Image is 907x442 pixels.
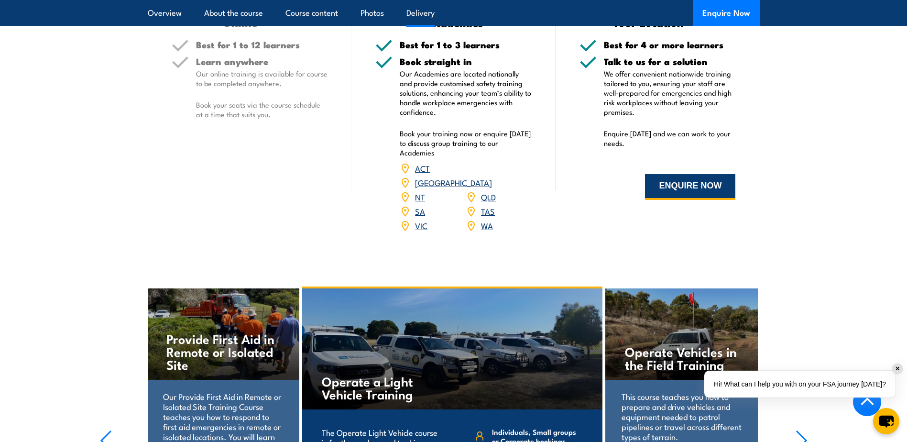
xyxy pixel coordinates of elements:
a: NT [415,191,425,202]
a: WA [481,220,493,231]
h5: Book straight in [400,57,532,66]
a: QLD [481,191,496,202]
a: VIC [415,220,427,231]
p: Enquire [DATE] and we can work to your needs. [604,129,736,148]
a: TAS [481,205,495,217]
h5: Best for 4 or more learners [604,40,736,49]
button: ENQUIRE NOW [645,174,735,200]
p: This course teaches you how to prepare and drive vehicles and equipment needed to patrol pipeline... [622,391,742,442]
p: Book your training now or enquire [DATE] to discuss group training to our Academies [400,129,532,157]
div: ✕ [892,364,903,374]
h5: Talk to us for a solution [604,57,736,66]
h4: Operate Vehicles in the Field Training [625,345,738,371]
p: Our online training is available for course to be completed anywhere. [196,69,328,88]
div: Hi! What can I help you with on your FSA journey [DATE]? [704,371,896,398]
button: chat-button [873,408,899,434]
h3: Online [172,17,309,28]
h4: Operate a Light Vehicle Training [322,375,434,400]
h5: Best for 1 to 3 learners [400,40,532,49]
p: Our Academies are located nationally and provide customised safety training solutions, enhancing ... [400,69,532,117]
h5: Best for 1 to 12 learners [196,40,328,49]
a: [GEOGRAPHIC_DATA] [415,177,492,188]
h4: Provide First Aid in Remote or Isolated Site [166,332,280,371]
p: We offer convenient nationwide training tailored to you, ensuring your staff are well-prepared fo... [604,69,736,117]
a: SA [415,205,425,217]
p: Book your seats via the course schedule at a time that suits you. [196,100,328,119]
h3: Your Location [579,17,717,28]
a: ACT [415,162,430,174]
h3: Our Academies [375,17,513,28]
h5: Learn anywhere [196,57,328,66]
